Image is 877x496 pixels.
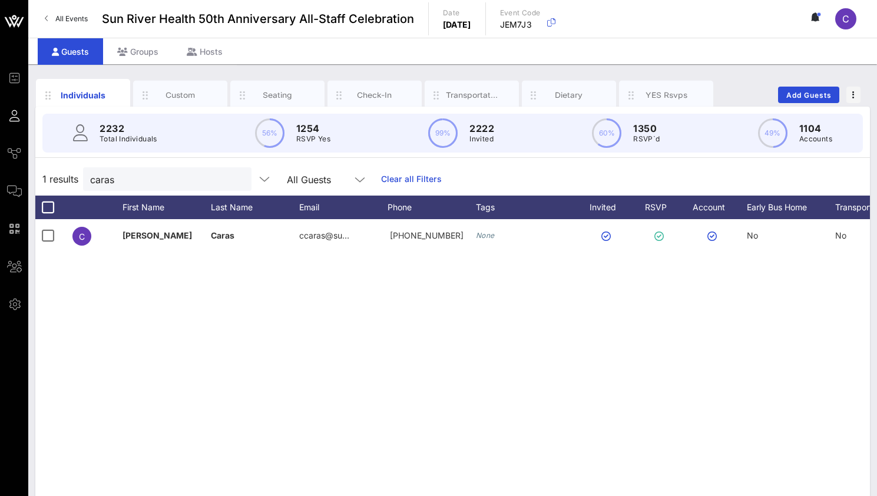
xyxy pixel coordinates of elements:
p: 2222 [469,121,494,135]
div: First Name [123,196,211,219]
p: 2232 [100,121,157,135]
span: 1 results [42,172,78,186]
span: No [835,230,846,240]
p: 1254 [296,121,330,135]
button: Add Guests [778,87,839,103]
div: C [835,8,856,29]
span: [PERSON_NAME] [123,230,192,240]
div: Individuals [57,89,110,101]
span: No [747,230,758,240]
div: Last Name [211,196,299,219]
div: Tags [476,196,576,219]
div: Early Bus Home [747,196,835,219]
div: Groups [103,38,173,65]
a: All Events [38,9,95,28]
div: Email [299,196,388,219]
p: ccaras@su… [299,219,349,252]
span: +18455701917 [390,230,464,240]
p: JEM7J3 [500,19,541,31]
span: All Events [55,14,88,23]
div: Custom [154,90,207,101]
p: Accounts [799,133,832,145]
span: Caras [211,230,234,240]
i: None [476,231,495,240]
p: RSVP Yes [296,133,330,145]
div: Guests [38,38,103,65]
span: Add Guests [786,91,832,100]
span: Sun River Health 50th Anniversary All-Staff Celebration [102,10,414,28]
a: Clear all Filters [381,173,442,186]
p: RSVP`d [633,133,660,145]
div: Transportation [446,90,498,101]
span: C [79,232,85,242]
div: Seating [251,90,304,101]
div: All Guests [280,167,374,191]
p: 1104 [799,121,832,135]
p: Total Individuals [100,133,157,145]
div: Dietary [543,90,595,101]
div: Account [682,196,747,219]
div: Hosts [173,38,237,65]
div: Check-In [349,90,401,101]
div: YES Rsvps [640,90,693,101]
div: All Guests [287,174,331,185]
p: 1350 [633,121,660,135]
p: Date [443,7,471,19]
span: C [842,13,849,25]
p: Invited [469,133,494,145]
p: Event Code [500,7,541,19]
p: [DATE] [443,19,471,31]
div: Phone [388,196,476,219]
div: Invited [576,196,641,219]
div: RSVP [641,196,682,219]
